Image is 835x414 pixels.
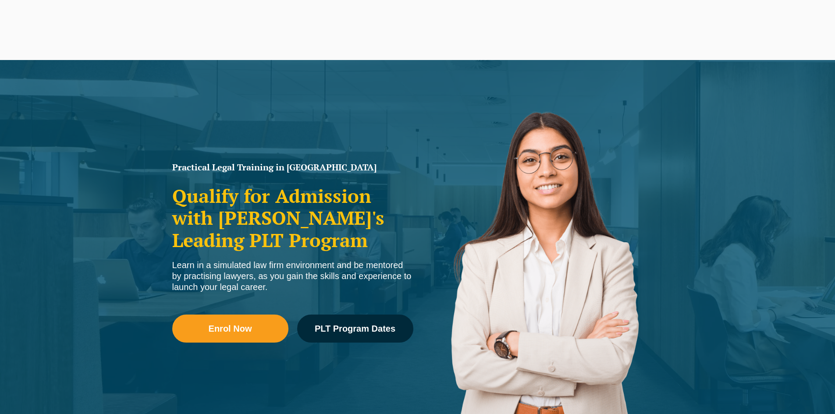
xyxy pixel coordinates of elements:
[172,315,288,343] a: Enrol Now
[172,185,413,251] h2: Qualify for Admission with [PERSON_NAME]'s Leading PLT Program
[172,163,413,172] h1: Practical Legal Training in [GEOGRAPHIC_DATA]
[209,324,252,333] span: Enrol Now
[172,260,413,293] div: Learn in a simulated law firm environment and be mentored by practising lawyers, as you gain the ...
[297,315,413,343] a: PLT Program Dates
[315,324,395,333] span: PLT Program Dates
